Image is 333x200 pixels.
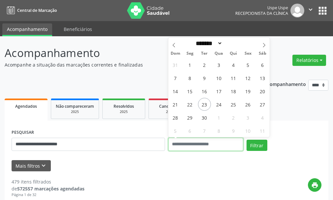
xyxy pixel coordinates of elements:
span: Setembro 16, 2025 [198,85,211,98]
p: Acompanhamento [5,45,231,61]
button: apps [317,5,328,16]
span: Setembro 8, 2025 [183,71,196,84]
a: Central de Marcação [5,5,57,16]
span: Outubro 3, 2025 [242,111,254,124]
span: Outubro 9, 2025 [227,124,240,137]
i:  [307,6,314,13]
strong: 572557 marcações agendadas [17,186,84,192]
span: Setembro 28, 2025 [169,111,182,124]
span: Outubro 7, 2025 [198,124,211,137]
span: Dom [168,51,183,56]
span: Resolvidos [114,103,134,109]
button: Filtrar [247,140,267,151]
span: Setembro 21, 2025 [169,98,182,111]
div: 2025 [107,109,140,114]
span: Setembro 18, 2025 [227,85,240,98]
span: Setembro 2, 2025 [198,58,211,71]
span: Cancelados [159,103,181,109]
span: Setembro 9, 2025 [198,71,211,84]
span: Central de Marcação [17,8,57,13]
span: Qua [212,51,226,56]
div: Uspe Uspe [235,5,288,11]
span: Outubro 4, 2025 [256,111,269,124]
span: Outubro 11, 2025 [256,124,269,137]
span: Setembro 4, 2025 [227,58,240,71]
div: 479 itens filtrados [12,178,84,185]
span: Outubro 2, 2025 [227,111,240,124]
a: Beneficiários [59,23,97,35]
button: print [308,178,321,192]
span: Setembro 24, 2025 [213,98,225,111]
span: Seg [183,51,197,56]
span: Setembro 1, 2025 [183,58,196,71]
span: Setembro 6, 2025 [256,58,269,71]
button: Relatórios [292,55,326,66]
input: Year [222,40,244,47]
span: Agendados [15,103,37,109]
img: img [290,4,304,17]
a: Acompanhamento [2,23,52,36]
span: Setembro 25, 2025 [227,98,240,111]
p: Acompanhe a situação das marcações correntes e finalizadas [5,61,231,68]
span: Outubro 1, 2025 [213,111,225,124]
span: Não compareceram [56,103,94,109]
span: Ter [197,51,212,56]
span: Setembro 17, 2025 [213,85,225,98]
span: Recepcionista da clínica [235,11,288,16]
span: Setembro 14, 2025 [169,85,182,98]
div: 2025 [153,109,186,114]
div: de [12,185,84,192]
span: Setembro 7, 2025 [169,71,182,84]
span: Outubro 5, 2025 [169,124,182,137]
button: Mais filtroskeyboard_arrow_down [12,160,51,172]
span: Setembro 22, 2025 [183,98,196,111]
span: Setembro 10, 2025 [213,71,225,84]
label: PESQUISAR [12,128,34,138]
span: Setembro 30, 2025 [198,111,211,124]
span: Setembro 12, 2025 [242,71,254,84]
select: Month [194,40,223,47]
span: Outubro 10, 2025 [242,124,254,137]
span: Setembro 5, 2025 [242,58,254,71]
span: Setembro 15, 2025 [183,85,196,98]
button:  [304,4,317,17]
span: Setembro 20, 2025 [256,85,269,98]
span: Sáb [255,51,270,56]
span: Setembro 23, 2025 [198,98,211,111]
span: Setembro 3, 2025 [213,58,225,71]
span: Sex [241,51,255,56]
span: Setembro 13, 2025 [256,71,269,84]
span: Qui [226,51,241,56]
i: keyboard_arrow_down [40,162,47,169]
span: Setembro 26, 2025 [242,98,254,111]
i: print [311,182,318,189]
span: Setembro 27, 2025 [256,98,269,111]
span: Setembro 29, 2025 [183,111,196,124]
span: Setembro 11, 2025 [227,71,240,84]
div: 2025 [56,109,94,114]
span: Outubro 8, 2025 [213,124,225,137]
p: Ano de acompanhamento [248,80,306,88]
div: Página 1 de 32 [12,192,84,198]
span: Setembro 19, 2025 [242,85,254,98]
span: Agosto 31, 2025 [169,58,182,71]
span: Outubro 6, 2025 [183,124,196,137]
